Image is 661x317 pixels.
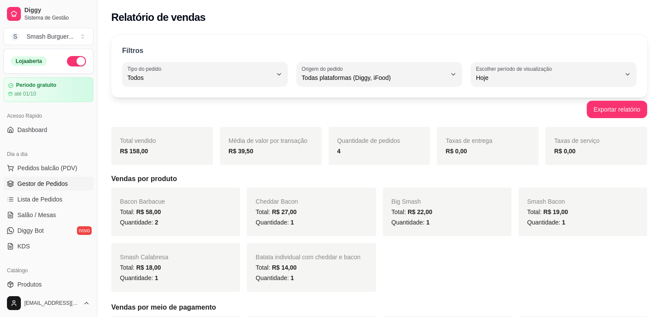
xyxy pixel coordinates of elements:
p: Filtros [122,46,143,56]
span: [EMAIL_ADDRESS][DOMAIN_NAME] [24,300,80,307]
div: Smash Burguer ... [27,32,73,41]
button: Tipo do pedidoTodos [122,62,288,86]
a: Período gratuitoaté 01/10 [3,77,93,102]
a: DiggySistema de Gestão [3,3,93,24]
button: Exportar relatório [587,101,647,118]
span: 1 [290,219,294,226]
span: R$ 14,00 [272,264,297,271]
span: Sistema de Gestão [24,14,90,21]
span: Salão / Mesas [17,211,56,219]
span: Todas plataformas (Diggy, iFood) [302,73,446,82]
a: Produtos [3,277,93,291]
span: Quantidade: [120,274,158,281]
span: 1 [155,274,158,281]
button: Select a team [3,28,93,45]
span: Total: [120,264,161,271]
div: Loja aberta [11,56,47,66]
span: 1 [562,219,565,226]
span: Hoje [476,73,621,82]
article: Período gratuito [16,82,56,89]
span: Quantidade: [527,219,565,226]
span: S [11,32,20,41]
span: Média de valor por transação [229,137,307,144]
a: Dashboard [3,123,93,137]
span: Quantidade: [256,274,294,281]
span: Quantidade: [120,219,158,226]
span: Total: [256,264,296,271]
span: Total: [527,208,568,215]
span: Quantidade de pedidos [337,137,400,144]
span: Cheddar Bacon [256,198,298,205]
span: R$ 22,00 [408,208,432,215]
a: Gestor de Pedidos [3,177,93,191]
span: Batata individual com cheddar e bacon [256,254,360,261]
strong: R$ 0,00 [554,148,575,155]
button: Origem do pedidoTodas plataformas (Diggy, iFood) [296,62,462,86]
strong: R$ 39,50 [229,148,253,155]
span: Taxas de serviço [554,137,599,144]
strong: 4 [337,148,341,155]
span: 2 [155,219,158,226]
span: Pedidos balcão (PDV) [17,164,77,172]
span: Produtos [17,280,42,289]
span: Quantidade: [256,219,294,226]
label: Escolher período de visualização [476,65,555,73]
div: Acesso Rápido [3,109,93,123]
span: Diggy Bot [17,226,44,235]
span: Quantidade: [392,219,430,226]
h5: Vendas por produto [111,174,647,184]
button: Alterar Status [67,56,86,66]
div: Dia a dia [3,147,93,161]
span: Smash Bacon [527,198,565,205]
div: Catálogo [3,264,93,277]
a: Diggy Botnovo [3,224,93,238]
a: KDS [3,239,93,253]
span: KDS [17,242,30,251]
span: R$ 58,00 [136,208,161,215]
span: Gestor de Pedidos [17,179,68,188]
button: Escolher período de visualizaçãoHoje [471,62,636,86]
span: Total: [120,208,161,215]
a: Lista de Pedidos [3,192,93,206]
span: Todos [127,73,272,82]
span: Diggy [24,7,90,14]
span: Smash Calabresa [120,254,168,261]
strong: R$ 158,00 [120,148,148,155]
span: Dashboard [17,125,47,134]
span: R$ 27,00 [272,208,297,215]
span: Total: [392,208,432,215]
h5: Vendas por meio de pagamento [111,302,647,313]
span: 1 [426,219,430,226]
button: Pedidos balcão (PDV) [3,161,93,175]
span: 1 [290,274,294,281]
label: Tipo do pedido [127,65,164,73]
span: Bacon Barbacue [120,198,165,205]
span: Total vendido [120,137,156,144]
span: R$ 18,00 [136,264,161,271]
span: Total: [256,208,296,215]
span: Taxas de entrega [445,137,492,144]
span: R$ 19,00 [543,208,568,215]
label: Origem do pedido [302,65,345,73]
a: Salão / Mesas [3,208,93,222]
button: [EMAIL_ADDRESS][DOMAIN_NAME] [3,293,93,314]
h2: Relatório de vendas [111,10,206,24]
article: até 01/10 [14,90,36,97]
strong: R$ 0,00 [445,148,467,155]
span: Lista de Pedidos [17,195,63,204]
span: Big Smash [392,198,421,205]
